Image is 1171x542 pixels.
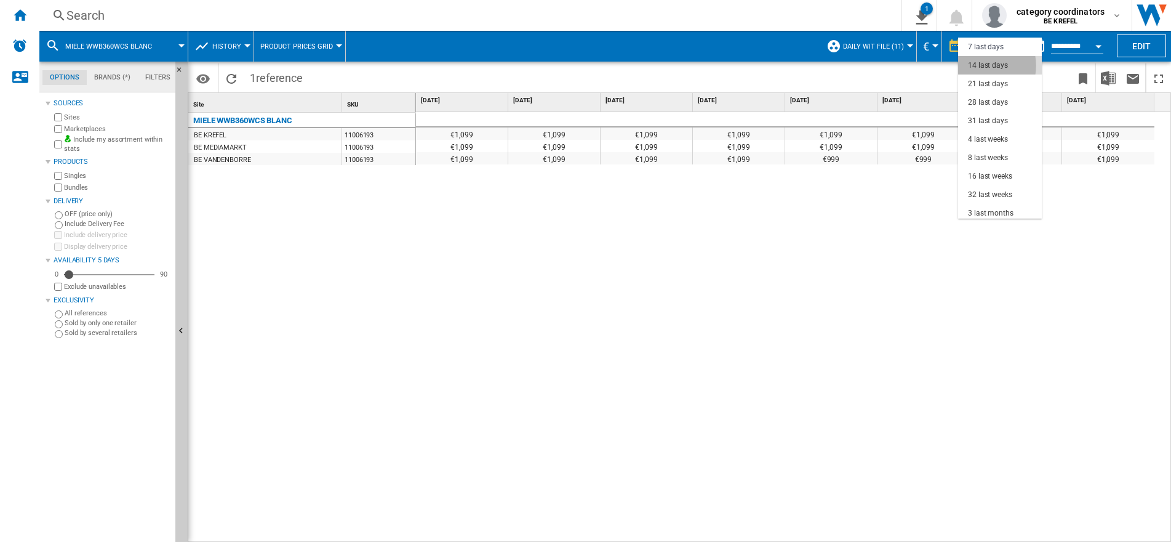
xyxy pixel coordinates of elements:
div: 32 last weeks [968,190,1012,200]
div: 4 last weeks [968,134,1008,145]
div: 7 last days [968,42,1004,52]
div: 28 last days [968,97,1008,108]
div: 31 last days [968,116,1008,126]
div: 8 last weeks [968,153,1008,163]
div: 14 last days [968,60,1008,71]
div: 16 last weeks [968,171,1012,182]
div: 21 last days [968,79,1008,89]
div: 3 last months [968,208,1013,219]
